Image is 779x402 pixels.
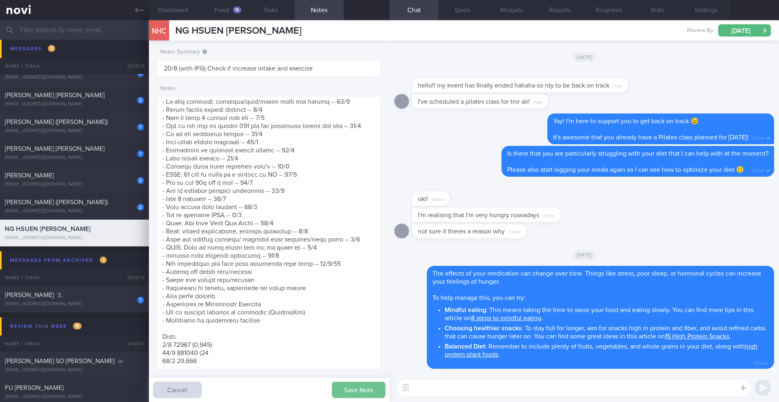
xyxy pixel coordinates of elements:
[418,98,530,105] span: I've scheduled a pilates class for tmr alr!
[73,323,82,329] span: 18
[507,167,744,173] span: Please also start logging your meals again so I can see how to optimize your diet 🙂
[665,333,729,340] a: 15 High Protein Snacks
[445,343,757,358] a: high protein plant foods
[160,85,378,92] label: Notes
[5,155,144,161] div: [EMAIL_ADDRESS][DOMAIN_NAME]
[5,367,144,373] div: [EMAIL_ADDRESS][DOMAIN_NAME]
[508,227,521,235] span: 9:34pm
[8,321,84,332] div: Review this week
[116,336,149,352] div: Chats
[418,228,505,235] span: not sure if theres a reason why
[147,15,171,47] div: NHC
[137,204,144,211] div: 2
[137,177,144,184] div: 2
[5,394,144,400] div: [EMAIL_ADDRESS][DOMAIN_NAME]
[445,340,768,359] li: : Remember to include plenty of fruits, vegetables, and whole grains in your diet, along with .
[5,65,105,72] span: [PERSON_NAME] [PERSON_NAME]
[5,301,144,307] div: [EMAIL_ADDRESS][DOMAIN_NAME]
[5,48,144,54] div: [EMAIL_ADDRESS][DOMAIN_NAME]
[137,124,144,130] div: 1
[553,134,749,141] span: It's awesome that you already have a Pilates class planned for [DATE]!
[100,257,107,263] span: 1
[507,150,768,157] span: Is there that you are particularly struggling with your diet that I can help with at the moment?
[573,250,596,260] span: [DATE]
[754,359,768,366] span: 10:53pm
[553,118,699,124] span: Yay! I'm here to support you to get back on track 😉
[533,98,543,105] span: 1:11am
[5,182,144,188] div: [EMAIL_ADDRESS][DOMAIN_NAME]
[445,307,486,313] strong: Mindful eating
[445,322,768,340] li: : To stay full for longer, aim for snacks high in protein and fiber, and avoid refined carbs that...
[752,133,764,141] span: 9:37am
[137,97,144,104] div: 2
[5,38,54,45] span: [PERSON_NAME]
[431,195,444,203] span: 9:34pm
[5,235,144,241] div: [EMAIL_ADDRESS][DOMAIN_NAME]
[5,292,54,298] span: [PERSON_NAME]
[418,82,609,89] span: hello!! my event has finally ended hahaha so rdy to be back on track
[5,145,105,152] span: [PERSON_NAME] [PERSON_NAME]
[175,26,301,36] span: NG HSUEN [PERSON_NAME]
[8,255,109,266] div: Messages from Archived
[752,166,764,173] span: 9:37am
[5,119,108,125] span: [PERSON_NAME] ([PERSON_NAME])
[137,150,144,157] div: 1
[471,315,541,321] a: 8 steps to mindful eating
[718,24,771,36] button: [DATE]
[160,49,378,56] label: Notes Summary
[433,270,761,285] span: The effects of your medication can change over time. Things like stress, poor sleep, or hormonal ...
[116,269,149,286] div: Chats
[5,199,108,205] span: [PERSON_NAME] ([PERSON_NAME])
[5,208,144,214] div: [EMAIL_ADDRESS][DOMAIN_NAME]
[5,226,90,232] span: NG HSUEN [PERSON_NAME]
[137,297,144,304] div: 1
[233,6,241,13] div: 16
[445,325,522,331] strong: Choosing healthier snacks
[573,52,596,62] span: [DATE]
[5,101,144,107] div: [EMAIL_ADDRESS][DOMAIN_NAME]
[137,43,144,50] div: 4
[542,211,555,219] span: 9:34pm
[5,128,144,134] div: [EMAIL_ADDRESS][DOMAIN_NAME]
[418,212,539,218] span: I'm realising that I'm very hungry nowadays
[687,27,713,34] span: Review By
[5,92,105,98] span: [PERSON_NAME] [PERSON_NAME]
[433,295,525,301] span: To help manage this, you can try:
[445,304,768,322] li: : This means taking the time to savor your food and eating slowly. You can find more tips in this...
[613,81,622,89] span: 1:11am
[5,358,115,364] span: [PERSON_NAME] SO [PERSON_NAME]
[5,75,144,81] div: [EMAIL_ADDRESS][DOMAIN_NAME]
[5,172,54,179] span: [PERSON_NAME]
[153,382,202,398] button: Cancel
[418,196,428,202] span: oki!
[332,382,385,398] button: Save Note
[445,343,485,350] strong: Balanced Diet
[5,385,64,391] span: FU [PERSON_NAME]
[137,70,144,77] div: 2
